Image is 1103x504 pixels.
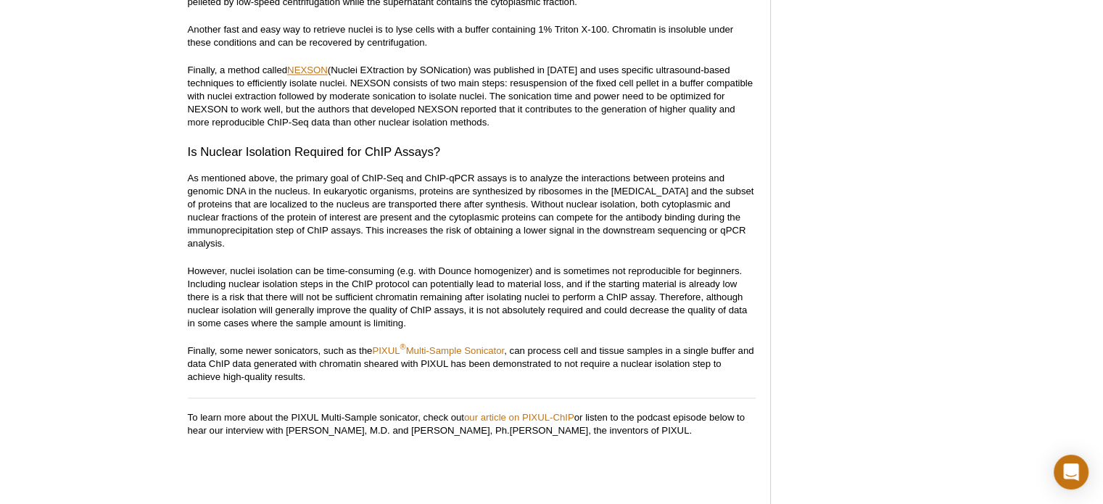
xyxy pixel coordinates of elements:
[372,344,504,355] a: PIXUL®Multi-Sample Sonicator
[188,23,756,49] p: Another fast and easy way to retrieve nuclei is to lyse cells with a buffer containing 1% Triton ...
[400,342,405,351] sup: ®
[188,144,756,161] h3: Is Nuclear Isolation Required for ChIP Assays?
[188,172,756,250] p: As mentioned above, the primary goal of ChIP-Seq and ChIP-qPCR assays is to analyze the interacti...
[188,410,756,437] p: To learn more about the PIXUL Multi-Sample sonicator, check out or listen to the podcast episode ...
[464,411,574,422] a: our article on PIXUL-ChIP
[188,344,756,383] p: Finally, some newer sonicators, such as the , can process cell and tissue samples in a single buf...
[188,264,756,329] p: However, nuclei isolation can be time-consuming (e.g. with Dounce homogenizer) and is sometimes n...
[1054,455,1088,489] div: Open Intercom Messenger
[287,65,328,75] a: NEXSON
[188,64,756,129] p: Finally, a method called (Nuclei EXtraction by SONication) was published in [DATE] and uses speci...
